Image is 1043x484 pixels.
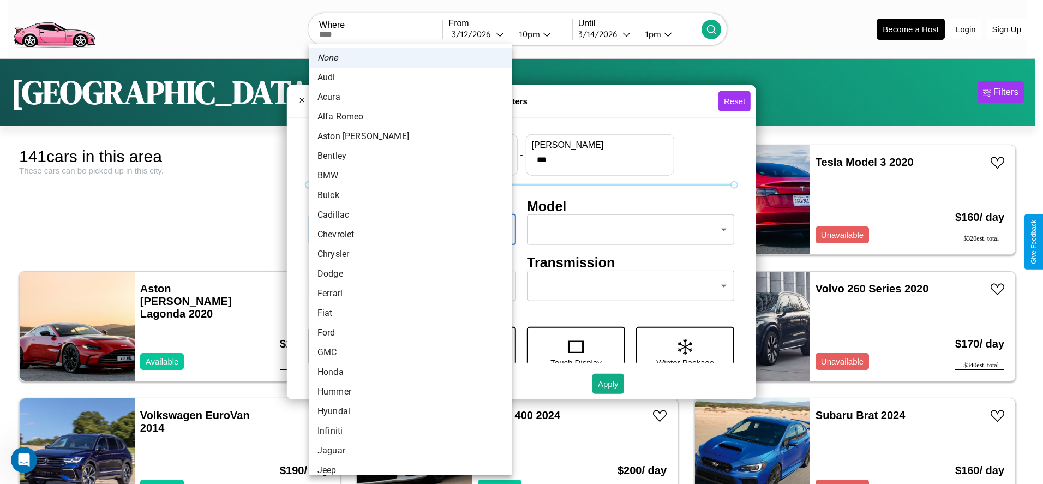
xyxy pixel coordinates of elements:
[309,343,512,362] li: GMC
[309,402,512,421] li: Hyundai
[309,205,512,225] li: Cadillac
[309,303,512,323] li: Fiat
[309,225,512,244] li: Chevrolet
[309,461,512,480] li: Jeep
[309,146,512,166] li: Bentley
[309,166,512,186] li: BMW
[309,87,512,107] li: Acura
[309,244,512,264] li: Chrysler
[309,323,512,343] li: Ford
[309,264,512,284] li: Dodge
[317,51,338,64] em: None
[1030,220,1038,264] div: Give Feedback
[309,127,512,146] li: Aston [PERSON_NAME]
[309,284,512,303] li: Ferrari
[309,107,512,127] li: Alfa Romeo
[11,447,37,473] iframe: Intercom live chat
[309,68,512,87] li: Audi
[309,421,512,441] li: Infiniti
[309,382,512,402] li: Hummer
[309,186,512,205] li: Buick
[309,441,512,461] li: Jaguar
[309,362,512,382] li: Honda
